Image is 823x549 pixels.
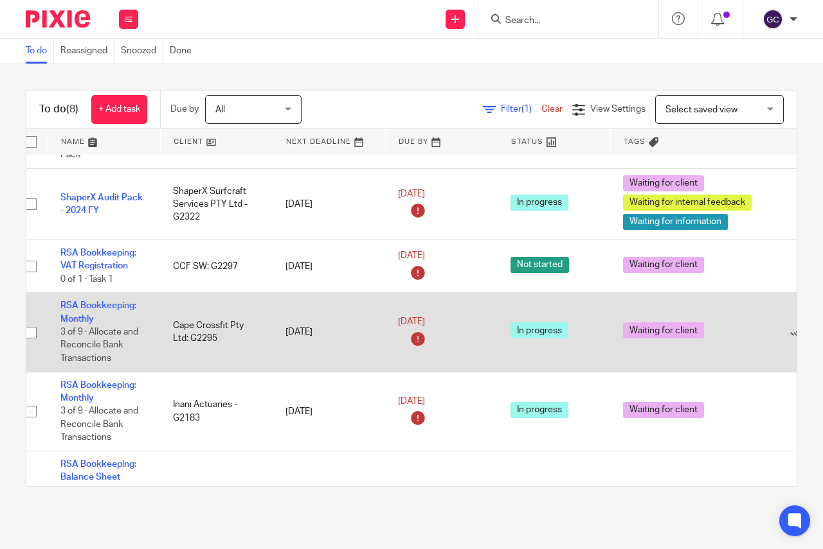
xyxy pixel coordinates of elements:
[511,257,569,273] span: Not started
[60,39,114,64] a: Reassigned
[623,322,704,338] span: Waiting for client
[121,39,163,64] a: Snoozed
[623,175,704,191] span: Waiting for client
[60,381,136,403] a: RSA Bookkeeping: Monthly
[60,407,138,442] span: 3 of 9 · Allocate and Reconcile Bank Transactions
[273,451,385,543] td: [DATE]
[790,326,809,338] a: Mark as done
[215,105,225,114] span: All
[504,15,620,27] input: Search
[590,105,646,114] span: View Settings
[623,195,752,211] span: Waiting for internal feedback
[60,275,113,284] span: 0 of 1 · Task 1
[60,248,136,270] a: RSA Bookkeeping: VAT Registration
[398,317,425,326] span: [DATE]
[160,169,273,240] td: ShaperX Surfcraft Services PTY Ltd - G2322
[623,257,704,273] span: Waiting for client
[273,169,385,240] td: [DATE]
[624,138,646,145] span: Tags
[91,95,147,124] a: + Add task
[26,10,90,28] img: Pixie
[60,137,147,160] span: 0 of 3 · Produce Audit Pack
[160,451,273,543] td: [PERSON_NAME] Actuaries - G2385
[60,193,143,215] a: ShaperX Audit Pack - 2024 FY
[273,240,385,293] td: [DATE]
[26,39,54,64] a: To do
[60,301,136,323] a: RSA Bookkeeping: Monthly
[501,105,541,114] span: Filter
[623,402,704,418] span: Waiting for client
[763,9,783,30] img: svg%3E
[398,189,425,198] span: [DATE]
[398,252,425,261] span: [DATE]
[273,372,385,451] td: [DATE]
[60,327,138,363] span: 3 of 9 · Allocate and Reconcile Bank Transactions
[398,397,425,406] span: [DATE]
[160,293,273,372] td: Cape Crossfit Pty Ltd: G2295
[160,372,273,451] td: Inani Actuaries - G2183
[511,402,568,418] span: In progress
[170,103,199,116] p: Due by
[273,293,385,372] td: [DATE]
[511,195,568,211] span: In progress
[665,105,737,114] span: Select saved view
[60,460,136,495] a: RSA Bookkeeping: Balance Sheet Recon
[521,105,532,114] span: (1)
[39,103,78,116] h1: To do
[160,240,273,293] td: CCF SW: G2297
[541,105,563,114] a: Clear
[66,104,78,114] span: (8)
[511,322,568,338] span: In progress
[170,39,198,64] a: Done
[623,214,728,230] span: Waiting for information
